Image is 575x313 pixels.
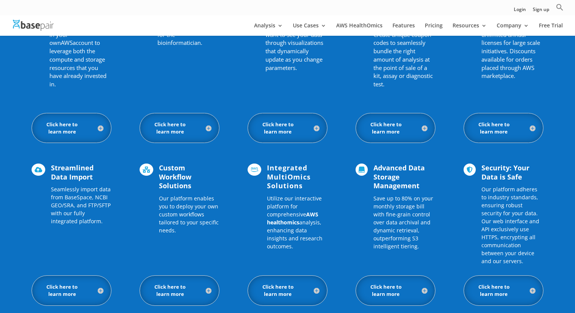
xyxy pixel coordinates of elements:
p: Save up to 80% on your monthly storage bill with fine-grain control over data archival and dynami... [373,194,435,250]
a: Use Cases [293,23,326,36]
h5: Click here to learn more [256,121,319,135]
p: Our platform enables you to deploy your own custom workflows tailored to your specific needs. [159,194,219,234]
a: AWS healthomics [267,211,318,226]
p: Utilize our interactive platform for comprehensive analysis, enhancing data insights and research... [267,194,327,250]
a: Sign up [533,7,549,15]
h5: Click here to learn more [40,283,103,298]
span: Custom Workflow Solutions [159,163,191,190]
h5: Click here to learn more [40,121,103,135]
span:  [32,164,45,176]
svg: Search [556,3,564,11]
a: Analysis [254,23,283,36]
a: Resources [453,23,487,36]
a: Features [392,23,415,36]
span:  [248,164,261,176]
p: Seamlessly import data from BaseSpace, NCBI GEO/SRA, and FTP/SFTP with our fully integrated platf... [51,185,111,225]
span:  [464,164,476,176]
h5: Click here to learn more [256,283,319,298]
span: Integrated MultiOmics Solutions [267,163,311,190]
h5: Click here to learn more [472,121,535,135]
span: Security: Your Data is Safe [481,163,529,181]
h5: Click here to learn more [148,283,211,298]
img: Basepair [13,20,54,31]
span: account to leverage both the compute and storage resources that you have already invested in. [49,39,106,88]
iframe: Drift Widget Chat Controller [537,275,566,304]
a: Pricing [425,23,443,36]
span:  [140,164,153,176]
p: Our platform adheres to industry standards, ensuring robust security for your data. Our web inter... [481,185,543,265]
a: Search Icon Link [556,3,564,15]
h5: Click here to learn more [148,121,211,135]
a: AWS HealthOmics [336,23,383,36]
span: Advanced Data Storage Management [373,163,425,190]
h5: Click here to learn more [364,283,427,298]
span: AWS [61,39,73,46]
span: Streamlined Data Import [51,163,94,181]
a: Login [514,7,526,15]
a: Company [497,23,529,36]
h5: Click here to learn more [364,121,427,135]
h5: Click here to learn more [472,283,535,298]
a: Free Trial [539,23,563,36]
span:  [356,164,368,176]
